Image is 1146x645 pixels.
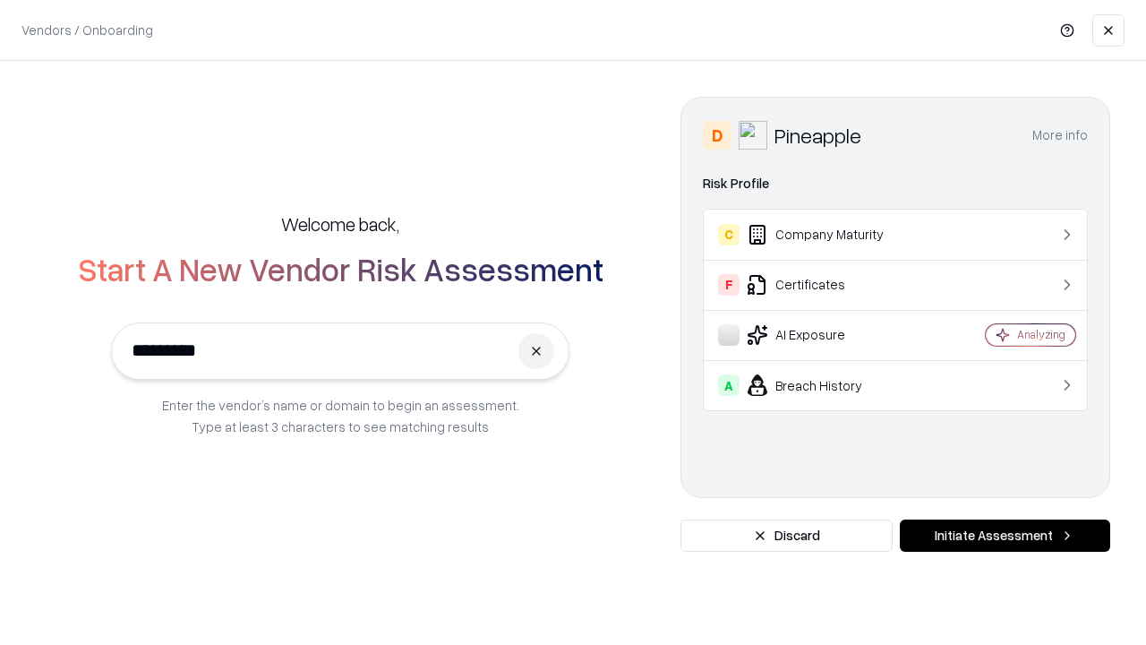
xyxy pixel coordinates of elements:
[739,121,767,150] img: Pineapple
[718,274,932,296] div: Certificates
[718,224,740,245] div: C
[718,374,932,396] div: Breach History
[718,274,740,296] div: F
[78,251,603,287] h2: Start A New Vendor Risk Assessment
[281,211,399,236] h5: Welcome back,
[703,173,1088,194] div: Risk Profile
[1017,327,1065,342] div: Analyzing
[718,374,740,396] div: A
[162,394,519,437] p: Enter the vendor’s name or domain to begin an assessment. Type at least 3 characters to see match...
[680,520,893,552] button: Discard
[900,520,1110,552] button: Initiate Assessment
[21,21,153,39] p: Vendors / Onboarding
[774,121,861,150] div: Pineapple
[1032,119,1088,151] button: More info
[718,324,932,346] div: AI Exposure
[703,121,731,150] div: D
[718,224,932,245] div: Company Maturity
